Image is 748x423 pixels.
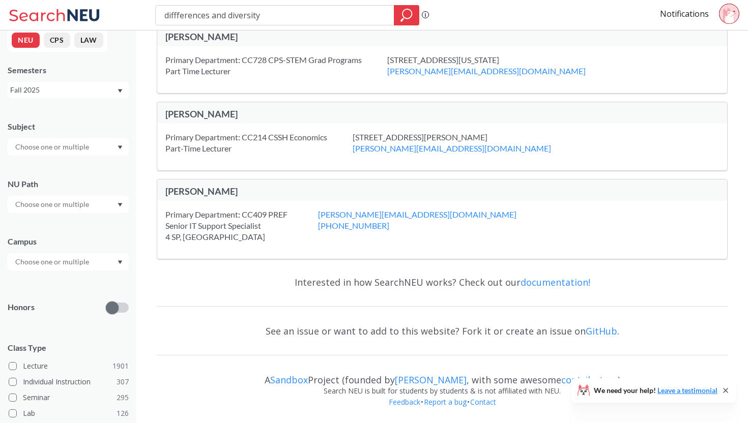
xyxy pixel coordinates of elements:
a: Notifications [660,8,709,19]
button: LAW [74,33,103,48]
label: Individual Instruction [9,375,129,388]
svg: Dropdown arrow [118,203,123,207]
span: We need your help! [594,387,717,394]
span: 307 [117,376,129,387]
a: GitHub [586,325,617,337]
input: Class, professor, course number, "phrase" [163,7,387,24]
div: magnifying glass [394,5,419,25]
div: Primary Department: CC728 CPS-STEM Grad Programs Part Time Lecturer [165,54,387,77]
div: Semesters [8,65,129,76]
svg: Dropdown arrow [118,145,123,149]
span: 295 [117,392,129,403]
a: [PHONE_NUMBER] [318,221,389,230]
div: Dropdown arrow [8,253,129,270]
div: Fall 2025Dropdown arrow [8,82,129,98]
a: Leave a testimonial [657,386,717,395]
div: Interested in how SearchNEU works? Check out our [157,267,728,297]
label: Seminar [9,391,129,404]
div: Dropdown arrow [8,196,129,213]
div: See an issue or want to add to this website? Fork it or create an issue on . [157,316,728,346]
div: Campus [8,236,129,247]
a: [PERSON_NAME][EMAIL_ADDRESS][DOMAIN_NAME] [353,143,551,153]
div: [PERSON_NAME] [165,31,442,42]
a: Contact [470,397,497,407]
a: [PERSON_NAME][EMAIL_ADDRESS][DOMAIN_NAME] [387,66,586,76]
div: [PERSON_NAME] [165,108,442,119]
span: 1901 [112,360,129,372]
svg: Dropdown arrow [118,260,123,264]
input: Choose one or multiple [10,141,96,153]
a: [PERSON_NAME][EMAIL_ADDRESS][DOMAIN_NAME] [318,209,516,219]
div: [PERSON_NAME] [165,186,442,197]
span: Class Type [8,342,129,353]
button: CPS [44,33,70,48]
input: Choose one or multiple [10,256,96,268]
label: Lab [9,407,129,420]
a: documentation! [521,276,590,288]
div: Fall 2025 [10,84,117,96]
p: Honors [8,301,35,313]
div: • • [157,397,728,423]
input: Choose one or multiple [10,198,96,210]
svg: Dropdown arrow [118,89,123,93]
a: contributors [561,374,618,386]
a: Sandbox [270,374,308,386]
button: NEU [12,33,40,48]
a: Feedback [388,397,421,407]
div: Subject [8,121,129,132]
div: [STREET_ADDRESS][PERSON_NAME] [353,132,577,154]
div: NU Path [8,178,129,190]
svg: magnifying glass [400,8,413,22]
a: Report a bug [423,397,467,407]
div: Search NEU is built for students by students & is not affiliated with NEU. [157,385,728,397]
div: Primary Department: CC409 PREF Senior IT Support Specialist 4 SP, [GEOGRAPHIC_DATA] [165,209,318,243]
div: Dropdown arrow [8,138,129,156]
span: 126 [117,408,129,419]
label: Lecture [9,359,129,373]
div: Primary Department: CC214 CSSH Economics Part-Time Lecturer [165,132,353,154]
div: [STREET_ADDRESS][US_STATE] [387,54,611,77]
div: A Project (founded by , with some awesome ) [157,365,728,385]
a: [PERSON_NAME] [395,374,467,386]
